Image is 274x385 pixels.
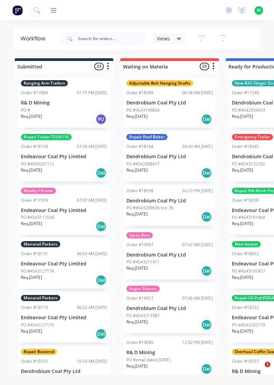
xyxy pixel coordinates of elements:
[21,349,57,355] div: Repair Bootend
[21,90,48,96] div: Order #17884
[201,363,212,374] div: Del
[182,242,213,248] div: 07:47 AM [DATE]
[21,268,54,274] p: PO #4543127174
[126,259,160,265] p: PO #4543211911
[232,221,253,227] p: Req. [DATE]
[21,35,49,43] div: Workflow
[21,100,107,106] p: R& D Mining
[126,80,193,86] div: Adjustable Belt Hanging Shafts
[126,286,160,292] div: Auger Sleeves
[232,305,259,311] div: Order #18722
[124,185,215,226] div: Order #1893802:23 PM [DATE]Dendrobium Coal Pty LtdPO #4543209636 line 30Req.[DATE]Del
[201,167,212,178] div: Del
[96,114,107,125] div: PU
[126,188,153,194] div: Order #18938
[126,113,148,120] p: Req. [DATE]
[77,90,107,96] div: 01:15 PM [DATE]
[77,197,107,203] div: 07:07 AM [DATE]
[126,313,160,319] p: PO #4543213387
[126,319,148,325] p: Req. [DATE]
[257,7,261,13] span: W
[232,90,259,96] div: Order #17249
[126,161,160,167] p: PO #4542908417
[126,90,153,96] div: Order #18399
[232,113,253,120] p: Req. [DATE]
[124,229,215,280] div: Spray BarsOrder #1900707:47 AM [DATE]Dendrobium Coal Pty LtdPO #4543211911Req.[DATE]Del
[182,90,213,96] div: 06:38 AM [DATE]
[126,198,213,204] p: Dendrobium Coal Pty Ltd
[232,197,259,203] div: Order #18209
[232,214,265,221] p: PO #4543101969
[201,211,212,222] div: Del
[201,114,212,125] div: Del
[251,362,267,378] iframe: Intercom live chat
[96,167,107,178] div: Del
[157,35,170,42] span: Views
[126,100,213,106] p: Dendrobium Coal Pty Ltd
[21,197,48,203] div: Order #17374
[201,265,212,276] div: Del
[77,358,107,364] div: 10:54 AM [DATE]
[12,5,23,15] img: Factory
[182,295,213,301] div: 07:46 AM [DATE]
[232,274,253,281] p: Req. [DATE]
[126,107,160,113] p: PO #4543140804
[21,167,42,173] p: Req. [DATE]
[21,315,107,321] p: Endeavour Coal Pty Limited
[18,77,110,128] div: Ranging Arm TrailersOrder #1788401:15 PM [DATE]R& D MiningPO #Req.[DATE]PU
[77,305,107,311] div: 06:52 AM [DATE]
[124,77,215,128] div: Adjustable Belt Hanging ShaftsOrder #1839906:38 AM [DATE]Dendrobium Coal Pty LtdPO #4543140804Req...
[126,242,153,248] div: Order #19007
[77,144,107,150] div: 07:30 AM [DATE]
[124,337,215,378] div: Order #1908012:02 PM [DATE]R& D MiningPO #email dated [DATE]Req.[DATE]Del
[232,167,253,173] p: Req. [DATE]
[265,362,270,367] span: 1
[21,358,48,364] div: Order #18755
[124,283,215,333] div: Auger SleevesOrder #1905707:46 AM [DATE]Dendrobium Coal Pty LtdPO #4543213387Req.[DATE]Del
[126,357,171,363] p: PO #email dated [DATE]
[21,274,42,281] p: Req. [DATE]
[232,328,253,334] p: Req. [DATE]
[21,328,42,334] p: Req. [DATE]
[96,221,107,232] div: Del
[201,319,212,330] div: Del
[18,292,110,343] div: Monorail PackersOrder #1811906:52 AM [DATE]Endeavour Coal Pty LimitedPO #4543127175Req.[DATE]Del
[21,154,107,160] p: Endeavour Coal Pty Limited
[232,322,265,328] p: PO #4543202179
[21,261,107,267] p: Endeavour Coal Pty Limited
[126,232,153,238] div: Spray Bars
[21,113,42,120] p: Req. [DATE]
[21,107,30,113] p: PO #
[182,144,213,150] div: 09:43 AM [DATE]
[126,339,153,346] div: Order #19080
[126,167,148,173] p: Req. [DATE]
[21,80,68,86] div: Ranging Arm Trailers
[21,134,72,140] div: Repair Trailer TSUA116
[21,305,48,311] div: Order #18119
[21,295,60,301] div: Monorail Packers
[78,32,146,46] input: Search for orders...
[232,241,261,247] div: Man basket
[96,275,107,286] div: Del
[126,363,148,369] p: Req. [DATE]
[77,251,107,257] div: 06:50 AM [DATE]
[232,358,259,364] div: Order #18757
[126,252,213,258] p: Dendrobium Coal Pty Ltd
[21,161,54,167] p: PO #4543201112
[126,134,167,140] div: Repair Roof Bolter
[182,188,213,194] div: 02:23 PM [DATE]
[18,131,110,182] div: Repair Trailer TSUA116Order #1815807:30 AM [DATE]Endeavour Coal Pty LimitedPO #4543201112Req.[DAT...
[126,205,173,211] p: PO #4543209636 line 30
[21,208,107,213] p: Endeavour Coal Pty Limited
[126,154,213,160] p: Dendrobium Coal Pty Ltd
[21,221,42,227] p: Req. [DATE]
[21,241,60,247] div: Monorail Packers
[96,328,107,339] div: Del
[21,322,54,328] p: PO #4543127175
[21,251,48,257] div: Order #18131
[126,211,148,217] p: Req. [DATE]
[232,161,265,167] p: PO #4543132292
[126,144,153,150] div: Order #18164
[126,295,153,301] div: Order #19057
[124,131,215,182] div: Repair Roof BolterOrder #1816409:43 AM [DATE]Dendrobium Coal Pty LtdPO #4542908417Req.[DATE]Del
